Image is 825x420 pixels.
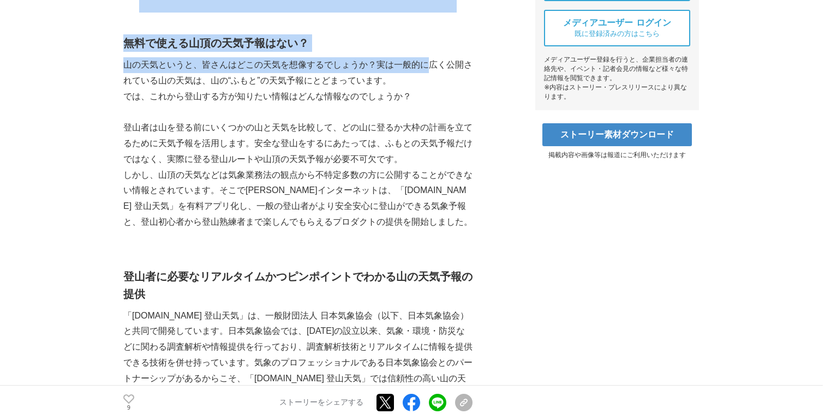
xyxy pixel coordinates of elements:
a: ストーリー素材ダウンロード [542,123,692,146]
p: 「[DOMAIN_NAME] 登山天気」は、一般財団法人 日本気象協会（以下、日本気象協会）と共同で開発しています。日本気象協会では、[DATE]の設立以来、気象・環境・防災などに関わる調査解析... [123,308,473,403]
h2: 無料で使える山頂の天気予報はない？ [123,34,473,52]
p: 山の天気というと、皆さんはどこの天気を想像するでしょうか？実は一般的に広く公開されている山の天気は、山の“ふもと”の天気予報にとどまっています。 [123,57,473,89]
div: メディアユーザー登録を行うと、企業担当者の連絡先や、イベント・記者会見の情報など様々な特記情報を閲覧できます。 ※内容はストーリー・プレスリリースにより異なります。 [544,55,690,101]
span: 既に登録済みの方はこちら [575,29,660,39]
h2: 登山者に必要なリアルタイムかつピンポイントでわかる山の天気予報の提供 [123,268,473,303]
p: 掲載内容や画像等は報道にご利用いただけます [535,151,699,160]
p: 9 [123,405,134,411]
a: メディアユーザー ログイン 既に登録済みの方はこちら [544,10,690,46]
p: ストーリーをシェアする [279,398,363,408]
p: 登山者は山を登る前にいくつかの山と天気を比較して、どの山に登るか大枠の計画を立てるために天気予報を活用します。安全な登山をするにあたっては、ふもとの天気予報だけではなく、実際に登る登山ルートや山... [123,120,473,167]
p: しかし、山頂の天気などは気象業務法の観点から不特定多数の方に公開することができない情報とされています。そこで[PERSON_NAME]インターネットは、「[DOMAIN_NAME] 登山天気」を... [123,167,473,230]
p: では、これから登山する方が知りたい情報はどんな情報なのでしょうか？ [123,89,473,105]
span: メディアユーザー ログイン [563,17,671,29]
